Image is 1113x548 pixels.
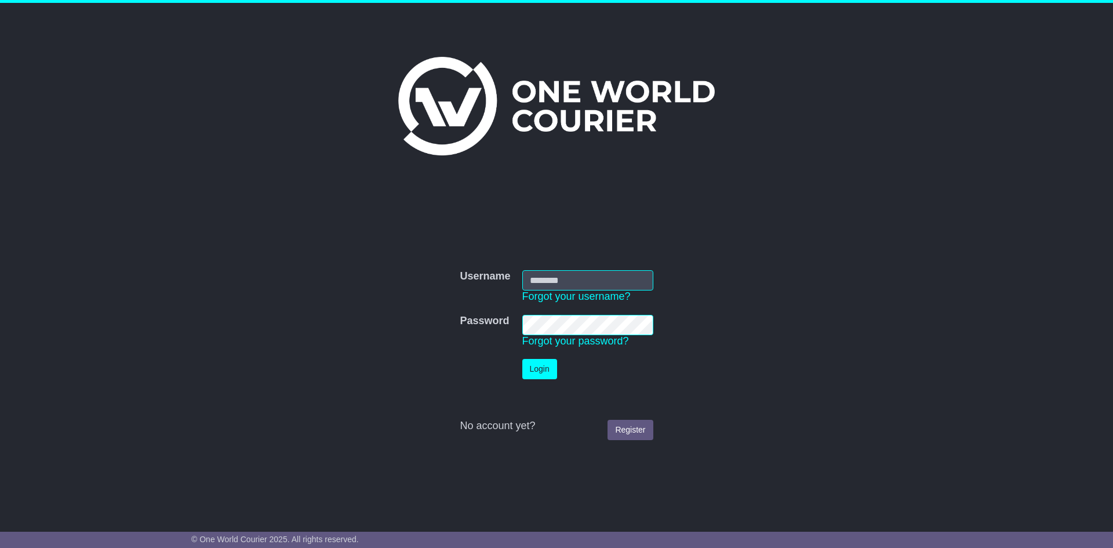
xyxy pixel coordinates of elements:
button: Login [522,359,557,379]
a: Forgot your username? [522,291,631,302]
label: Username [460,270,510,283]
img: One World [398,57,715,155]
span: © One World Courier 2025. All rights reserved. [191,535,359,544]
div: No account yet? [460,420,653,433]
label: Password [460,315,509,328]
a: Forgot your password? [522,335,629,347]
a: Register [608,420,653,440]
